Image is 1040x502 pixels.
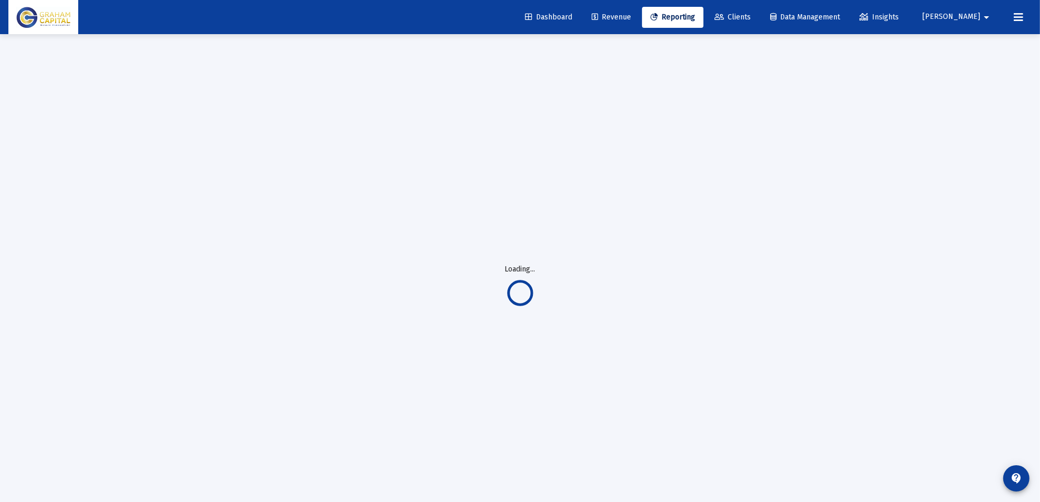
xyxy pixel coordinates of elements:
a: Data Management [762,7,848,28]
a: Reporting [642,7,703,28]
a: Clients [706,7,759,28]
button: [PERSON_NAME] [910,6,1005,27]
span: [PERSON_NAME] [922,13,980,22]
span: Reporting [650,13,695,22]
span: Clients [715,13,751,22]
img: Dashboard [16,7,70,28]
span: Dashboard [525,13,572,22]
span: Revenue [592,13,631,22]
a: Revenue [583,7,639,28]
mat-icon: arrow_drop_down [980,7,993,28]
span: Data Management [770,13,840,22]
a: Dashboard [517,7,581,28]
mat-icon: contact_support [1010,472,1023,485]
span: Insights [859,13,899,22]
a: Insights [851,7,907,28]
